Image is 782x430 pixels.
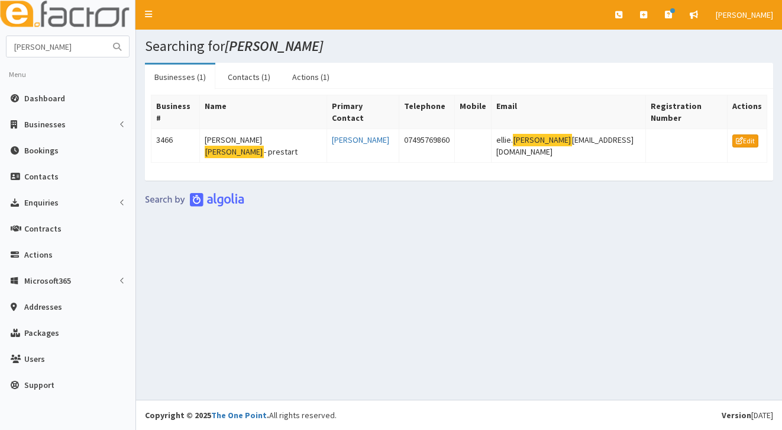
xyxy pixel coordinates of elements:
[136,400,782,430] footer: All rights reserved.
[211,410,267,421] a: The One Point
[491,95,645,129] th: Email
[24,145,59,156] span: Bookings
[225,37,323,55] i: [PERSON_NAME]
[145,38,773,54] h1: Searching for
[151,129,200,163] td: 3466
[199,95,327,129] th: Name
[145,410,269,421] strong: Copyright © 2025 .
[399,95,454,129] th: Telephone
[24,223,62,234] span: Contracts
[205,146,264,158] mark: [PERSON_NAME]
[7,36,106,57] input: Search...
[218,65,280,89] a: Contacts (1)
[399,129,454,163] td: 07495769860
[513,134,572,146] mark: [PERSON_NAME]
[145,192,244,207] img: search-by-algolia-light-background.png
[199,129,327,163] td: [PERSON_NAME] - prestart
[24,119,66,130] span: Businesses
[24,171,59,182] span: Contacts
[727,95,767,129] th: Actions
[24,275,71,286] span: Microsoft365
[145,65,215,89] a: Businesses (1)
[491,129,645,163] td: ellie. [EMAIL_ADDRESS][DOMAIN_NAME]
[646,95,728,129] th: Registration Number
[283,65,339,89] a: Actions (1)
[332,134,389,145] a: [PERSON_NAME]
[722,410,751,421] b: Version
[24,328,59,338] span: Packages
[24,197,59,208] span: Enquiries
[722,409,773,421] div: [DATE]
[24,249,53,260] span: Actions
[732,134,758,147] a: Edit
[716,9,773,20] span: [PERSON_NAME]
[454,95,491,129] th: Mobile
[24,301,62,312] span: Addresses
[327,95,399,129] th: Primary Contact
[24,380,54,390] span: Support
[151,95,200,129] th: Business #
[24,354,45,364] span: Users
[24,93,65,104] span: Dashboard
